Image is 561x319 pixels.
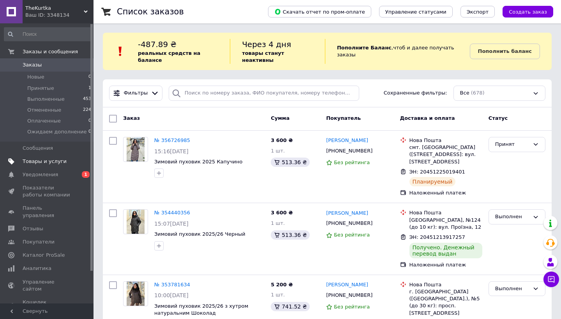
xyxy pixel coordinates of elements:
img: :exclamation: [115,46,126,57]
button: Создать заказ [503,6,553,18]
b: Пополнить баланс [478,48,532,54]
a: [PERSON_NAME] [326,210,368,217]
span: Сохраненные фильтры: [384,89,447,97]
span: Без рейтинга [334,159,370,165]
div: Выполнен [495,285,529,293]
div: [PHONE_NUMBER] [325,146,374,156]
span: ЭН: 20451213917257 [409,234,465,240]
span: Кошелек компании [23,299,72,313]
span: 1 шт. [271,292,285,298]
span: Статус [489,115,508,121]
span: Скачать отчет по пром-оплате [274,8,365,15]
a: № 353781634 [154,282,190,287]
a: Зимовий пуховик 2025/26 з хутром натуральним Шоколад [154,303,248,316]
span: 0 [88,117,91,124]
div: Ваш ID: 3348134 [25,12,93,19]
span: Покупатель [326,115,361,121]
span: Заказ [123,115,140,121]
a: Пополнить баланс [470,44,540,59]
span: Панель управления [23,205,72,219]
span: Уведомления [23,171,58,178]
b: Пополните Баланс [337,45,392,51]
div: 513.36 ₴ [271,158,310,167]
span: Отмененные [27,107,61,114]
span: Аналитика [23,265,51,272]
button: Управление статусами [379,6,453,18]
span: ЭН: 20451225019401 [409,169,465,175]
button: Скачать отчет по пром-оплате [268,6,371,18]
span: Без рейтинга [334,304,370,310]
div: Нова Пошта [409,209,482,216]
img: Фото товару [127,137,145,161]
span: Каталог ProSale [23,252,65,259]
a: № 356726985 [154,137,190,143]
span: Сообщения [23,145,53,152]
span: Создать заказ [509,9,547,15]
div: 513.36 ₴ [271,230,310,240]
span: 15:16[DATE] [154,148,189,154]
span: 10:00[DATE] [154,292,189,298]
span: 5 200 ₴ [271,282,293,287]
span: Заказы [23,61,42,68]
div: Принят [495,140,529,149]
span: Показатели работы компании [23,184,72,198]
span: Новые [27,74,44,81]
span: 1 [88,85,91,92]
div: смт. [GEOGRAPHIC_DATA] ([STREET_ADDRESS]: вул. [STREET_ADDRESS] [409,144,482,165]
a: Зимовий пуховик 2025/26 Черный [154,231,245,237]
a: [PERSON_NAME] [326,137,368,144]
span: Все [460,89,469,97]
div: Нова Пошта [409,281,482,288]
a: [PERSON_NAME] [326,281,368,289]
button: Экспорт [460,6,495,18]
div: [GEOGRAPHIC_DATA], №124 (до 10 кг): вул. Проїзна, 12 [409,217,482,231]
span: Через 4 дня [242,40,291,49]
span: TheKurtka [25,5,84,12]
a: Зимовий пуховик 2025 Капучино [154,159,242,165]
span: 453 [83,96,91,103]
button: Чат с покупателем [543,272,559,287]
span: Управление статусами [385,9,446,15]
div: г. [GEOGRAPHIC_DATA] ([GEOGRAPHIC_DATA].), №5 (до 30 кг): просп. [STREET_ADDRESS] [409,288,482,317]
span: 1 шт. [271,148,285,154]
span: 0 [88,74,91,81]
span: Отзывы [23,225,43,232]
input: Поиск [4,27,92,41]
span: 3 600 ₴ [271,210,293,216]
img: Фото товару [127,282,145,306]
span: Товары и услуги [23,158,67,165]
b: товары станут неактивны [242,50,284,63]
input: Поиск по номеру заказа, ФИО покупателя, номеру телефона, Email, номеру накладной [169,86,359,101]
div: Нова Пошта [409,137,482,144]
span: Выполненные [27,96,65,103]
div: Получено. Денежный перевод выдан [409,243,482,258]
span: 0 [88,128,91,135]
span: 15:07[DATE] [154,221,189,227]
span: Принятые [27,85,54,92]
span: Экспорт [467,9,489,15]
div: Наложенный платеж [409,189,482,196]
span: 1 шт. [271,220,285,226]
span: Оплаченные [27,117,61,124]
b: реальных средств на балансе [138,50,200,63]
span: Без рейтинга [334,232,370,238]
div: , чтоб и далее получать заказы [325,39,470,64]
span: Фильтры [124,89,148,97]
div: Выполнен [495,213,529,221]
div: 741.52 ₴ [271,302,310,311]
span: 1 [82,171,90,178]
img: Фото товару [127,210,145,234]
span: Заказы и сообщения [23,48,78,55]
div: Наложенный платеж [409,261,482,268]
span: 3 600 ₴ [271,137,293,143]
a: Создать заказ [495,9,553,14]
span: Ожидаем дополнение [27,128,86,135]
div: [PHONE_NUMBER] [325,290,374,300]
span: Доставка и оплата [400,115,455,121]
div: [PHONE_NUMBER] [325,218,374,228]
span: Управление сайтом [23,279,72,293]
a: Фото товару [123,137,148,162]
